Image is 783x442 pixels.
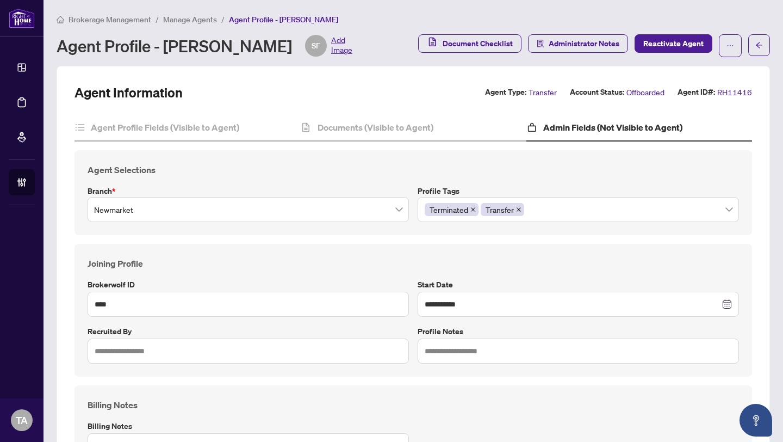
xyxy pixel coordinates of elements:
[221,13,225,26] li: /
[717,86,752,99] span: RH11416
[94,199,402,220] span: Newmarket
[16,413,28,428] span: TA
[570,86,624,99] label: Account Status:
[486,204,514,216] span: Transfer
[57,35,352,57] div: Agent Profile - [PERSON_NAME]
[57,16,64,23] span: home
[88,326,409,337] label: Recruited by
[626,86,664,99] span: Offboarded
[430,204,468,216] span: Terminated
[156,13,159,26] li: /
[418,279,739,291] label: Start Date
[418,34,521,53] button: Document Checklist
[516,207,521,212] span: close
[537,40,544,47] span: solution
[69,15,151,24] span: Brokerage Management
[529,86,557,99] span: Transfer
[549,35,619,52] span: Administrator Notes
[485,86,526,99] label: Agent Type:
[678,86,715,99] label: Agent ID#:
[88,185,409,197] label: Branch
[9,8,35,28] img: logo
[318,121,433,134] h4: Documents (Visible to Agent)
[635,34,712,53] button: Reactivate Agent
[470,207,476,212] span: close
[229,15,338,24] span: Agent Profile - [PERSON_NAME]
[481,203,524,216] span: Transfer
[726,42,734,50] span: ellipsis
[88,279,409,291] label: Brokerwolf ID
[331,35,352,57] span: Add Image
[528,34,628,53] button: Administrator Notes
[643,35,704,52] span: Reactivate Agent
[418,326,739,337] label: Profile Notes
[425,203,478,216] span: Terminated
[88,420,409,432] label: Billing Notes
[312,40,320,52] span: SF
[88,257,739,270] h4: Joining Profile
[91,121,239,134] h4: Agent Profile Fields (Visible to Agent)
[418,185,739,197] label: Profile Tags
[543,121,682,134] h4: Admin Fields (Not Visible to Agent)
[739,404,772,437] button: Open asap
[88,398,739,412] h4: Billing Notes
[443,35,513,52] span: Document Checklist
[74,84,183,101] h2: Agent Information
[755,41,763,49] span: arrow-left
[88,163,739,176] h4: Agent Selections
[163,15,217,24] span: Manage Agents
